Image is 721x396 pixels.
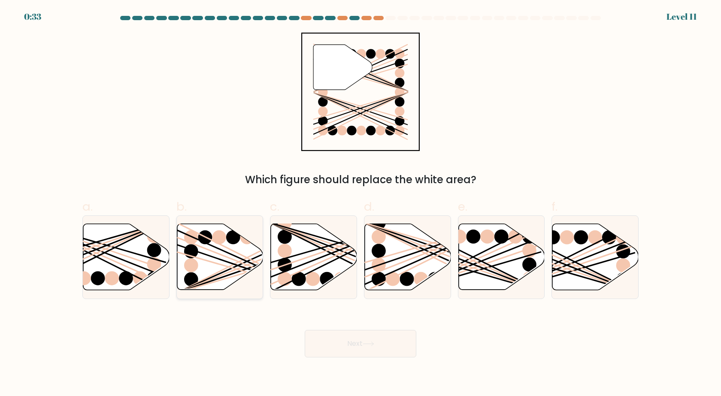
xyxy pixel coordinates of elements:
[88,172,633,187] div: Which figure should replace the white area?
[364,198,374,215] span: d.
[82,198,93,215] span: a.
[270,198,279,215] span: c.
[313,45,372,90] g: "
[176,198,187,215] span: b.
[666,10,697,23] div: Level 11
[458,198,467,215] span: e.
[551,198,557,215] span: f.
[305,330,416,357] button: Next
[24,10,41,23] div: 0:33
